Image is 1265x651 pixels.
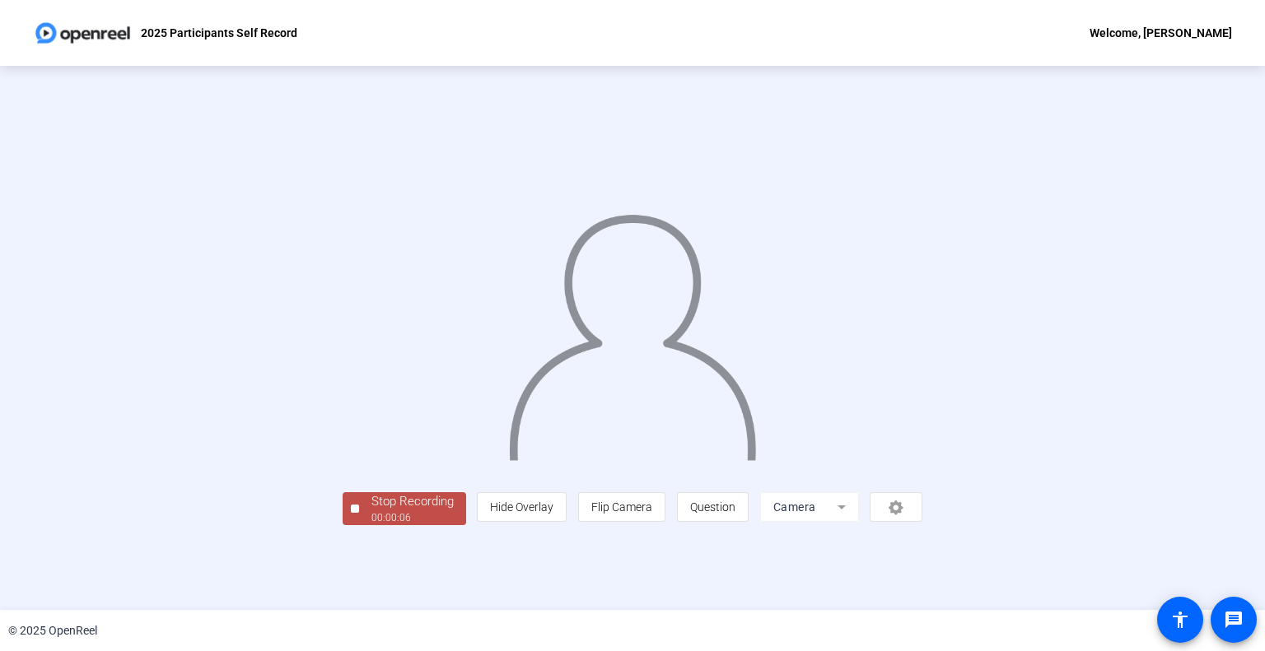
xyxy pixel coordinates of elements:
[477,492,567,522] button: Hide Overlay
[343,492,466,526] button: Stop Recording00:00:06
[141,23,297,43] p: 2025 Participants Self Record
[591,500,652,514] span: Flip Camera
[371,492,454,511] div: Stop Recording
[507,199,759,460] img: overlay
[8,622,97,639] div: © 2025 OpenReel
[690,500,735,514] span: Question
[1224,610,1244,630] mat-icon: message
[371,510,454,525] div: 00:00:06
[33,16,133,49] img: OpenReel logo
[677,492,749,522] button: Question
[1170,610,1190,630] mat-icon: accessibility
[578,492,665,522] button: Flip Camera
[490,500,553,514] span: Hide Overlay
[1090,23,1232,43] div: Welcome, [PERSON_NAME]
